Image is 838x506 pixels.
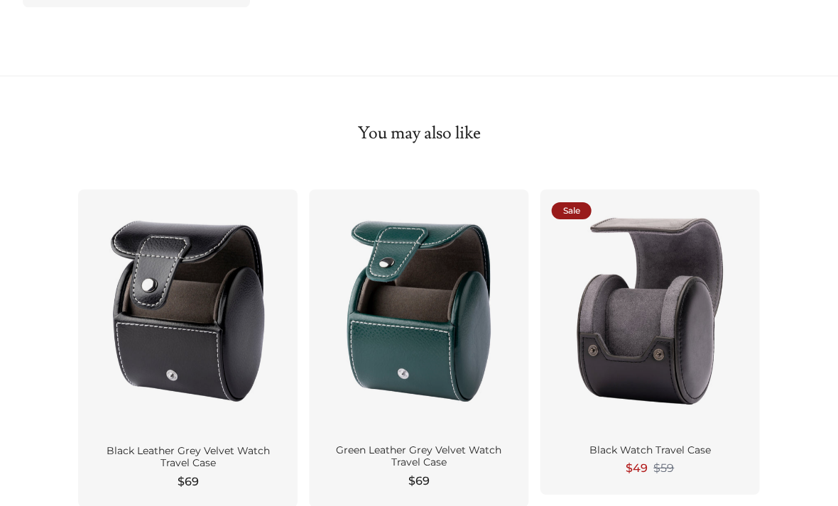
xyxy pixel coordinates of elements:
[557,445,743,458] div: Black Watch Travel Case
[178,473,199,490] span: $69
[95,445,281,470] div: Black Leather Grey Velvet Watch Travel Case
[78,122,760,145] h2: You may also like
[326,445,511,470] div: Green Leather Grey Velvet Watch Travel Case
[552,203,592,220] div: Sale
[653,462,674,476] span: $59
[540,190,760,495] a: Sale Black Watch Travel Case $49 $59
[626,461,648,478] span: $49
[408,473,430,490] span: $69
